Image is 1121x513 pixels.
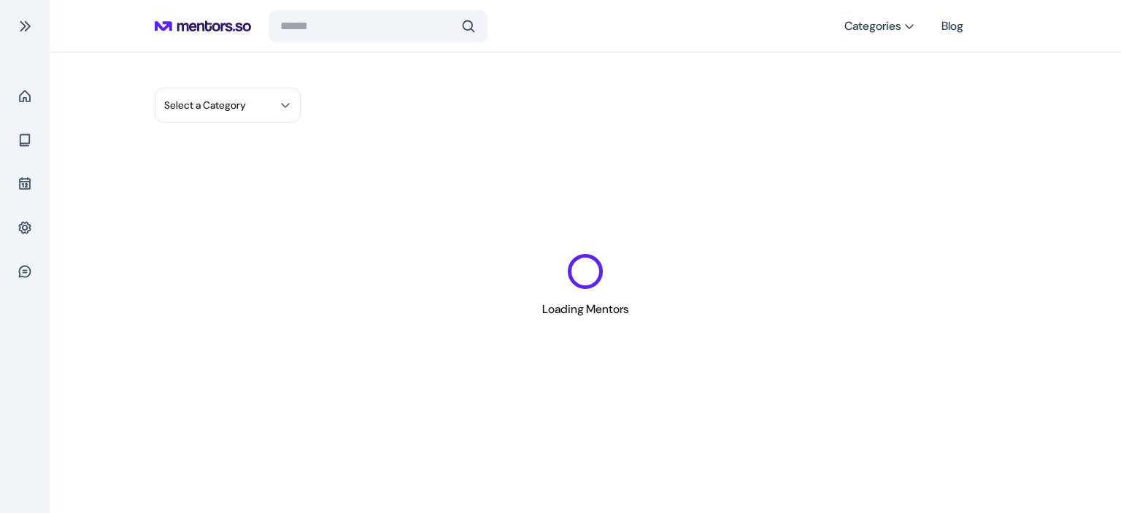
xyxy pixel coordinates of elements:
span: Categories [844,19,901,34]
button: Categories [836,13,924,39]
button: Select a Category [155,88,301,123]
h6: Loading Mentors [542,301,628,318]
button: LA [981,9,1016,44]
span: Select a Category [164,98,246,112]
a: Blog [941,13,963,39]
